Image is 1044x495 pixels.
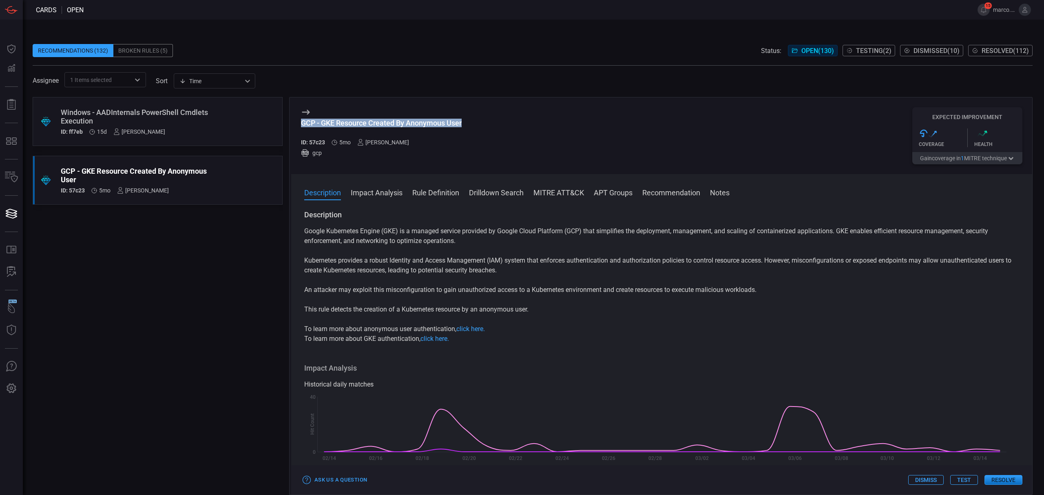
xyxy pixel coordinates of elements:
div: gcp [301,149,462,157]
text: 02/28 [648,455,662,461]
button: Dashboard [2,39,21,59]
p: Google Kubernetes Engine (GKE) is a managed service provided by Google Cloud Platform (GCP) that ... [304,226,1019,246]
span: open [67,6,84,14]
h3: Impact Analysis [304,363,1019,373]
div: [PERSON_NAME] [113,128,165,135]
button: Cards [2,204,21,223]
text: 02/22 [509,455,522,461]
span: 1 [961,155,964,161]
div: Time [179,77,242,85]
button: MITRE ATT&CK [533,187,584,197]
button: 15 [978,4,990,16]
text: 03/04 [742,455,755,461]
button: Dismissed(10) [900,45,963,56]
span: Cards [36,6,57,14]
h5: Expected Improvement [912,114,1022,120]
h5: ID: 57c23 [61,187,85,194]
button: Test [950,475,978,485]
button: Recommendation [642,187,700,197]
h5: ID: ff7eb [61,128,83,135]
button: Ask Us A Question [2,357,21,376]
button: Description [304,187,341,197]
button: Dismiss [908,475,944,485]
text: 02/14 [323,455,336,461]
button: Resolved(112) [968,45,1033,56]
text: 02/18 [416,455,429,461]
button: Rule Catalog [2,240,21,260]
span: Assignee [33,77,59,84]
div: GCP - GKE Resource Created By Anonymous User [301,119,462,127]
span: Open ( 130 ) [801,47,834,55]
button: Ask Us a Question [301,474,369,486]
span: Aug 05, 2025 7:03 AM [97,128,107,135]
p: To learn more about GKE authentication, [304,334,1019,344]
div: [PERSON_NAME] [117,187,169,194]
span: Dismissed ( 10 ) [913,47,960,55]
button: Inventory [2,168,21,187]
h3: Description [304,210,1019,220]
a: click here. [456,325,485,333]
span: Status: [761,47,781,55]
span: marco.[PERSON_NAME] [993,7,1015,13]
text: 03/12 [927,455,940,461]
text: 02/26 [602,455,615,461]
p: An attacker may exploit this misconfiguration to gain unauthorized access to a Kubernetes environ... [304,285,1019,295]
button: Resolve [984,475,1022,485]
button: APT Groups [594,187,633,197]
span: 1 Items selected [70,76,112,84]
div: [PERSON_NAME] [357,139,409,146]
p: To learn more about anonymous user authentication, [304,324,1019,334]
text: 02/16 [369,455,383,461]
label: sort [156,77,168,85]
text: 03/14 [973,455,987,461]
span: 15 [984,2,992,9]
div: Broken Rules (5) [113,44,173,57]
text: Hit Count [310,414,315,435]
div: Health [974,141,1023,147]
div: Historical daily matches [304,380,1019,389]
text: 0 [313,449,316,455]
span: Resolved ( 112 ) [982,47,1029,55]
button: Open(130) [788,45,838,56]
div: GCP - GKE Resource Created By Anonymous User [61,167,223,184]
text: 03/10 [880,455,894,461]
button: Reports [2,95,21,115]
button: Rule Definition [412,187,459,197]
button: Testing(2) [843,45,895,56]
button: Notes [710,187,730,197]
span: Mar 17, 2025 10:05 AM [339,139,351,146]
button: Threat Intelligence [2,320,21,340]
text: 03/08 [835,455,848,461]
text: 03/06 [788,455,802,461]
button: Preferences [2,379,21,398]
button: MITRE - Detection Posture [2,131,21,151]
button: ALERT ANALYSIS [2,262,21,282]
button: Detections [2,59,21,78]
text: 02/20 [462,455,476,461]
button: Impact Analysis [351,187,403,197]
div: Coverage [919,141,967,147]
div: Windows - AADInternals PowerShell Cmdlets Execution [61,108,223,125]
text: 02/24 [555,455,569,461]
span: Mar 17, 2025 10:05 AM [99,187,111,194]
p: Kubernetes provides a robust Identity and Access Management (IAM) system that enforces authentica... [304,256,1019,275]
h5: ID: 57c23 [301,139,325,146]
div: Recommendations (132) [33,44,113,57]
p: This rule detects the creation of a Kubernetes resource by an anonymous user. [304,305,1019,314]
text: 40 [310,394,316,400]
button: Gaincoverage in1MITRE technique [912,152,1022,164]
text: 03/02 [695,455,709,461]
button: Drilldown Search [469,187,524,197]
button: Wingman [2,298,21,318]
span: Testing ( 2 ) [856,47,891,55]
a: click here. [420,335,449,343]
button: Open [132,74,143,86]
